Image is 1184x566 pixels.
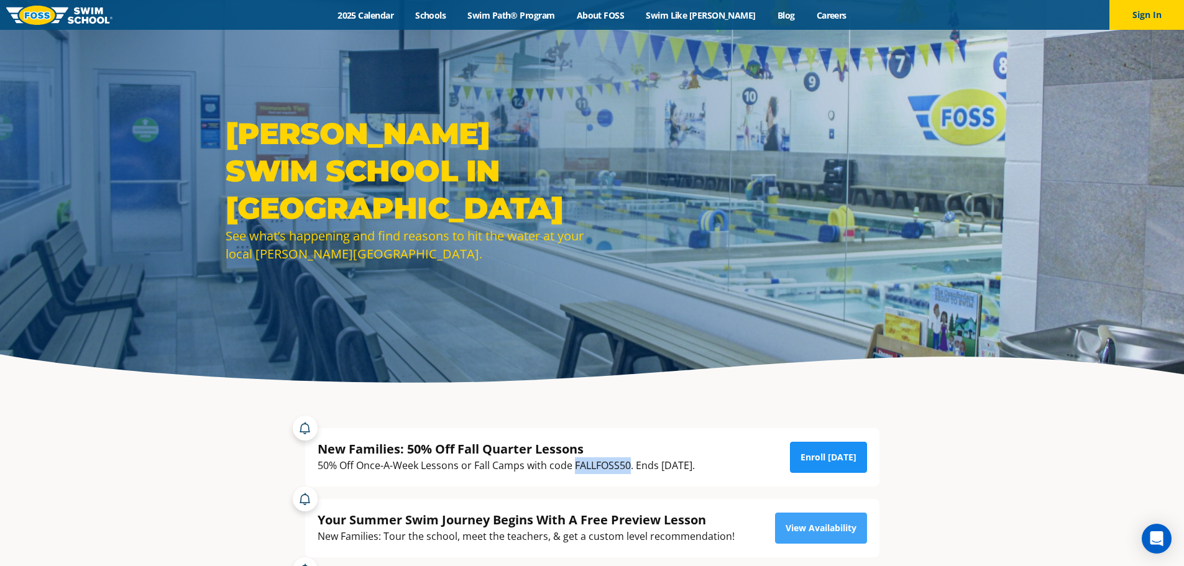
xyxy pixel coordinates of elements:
h1: [PERSON_NAME] Swim School in [GEOGRAPHIC_DATA] [226,115,586,227]
div: Open Intercom Messenger [1142,524,1172,554]
a: 2025 Calendar [327,9,405,21]
a: Enroll [DATE] [790,442,867,473]
a: About FOSS [566,9,635,21]
a: Swim Like [PERSON_NAME] [635,9,767,21]
a: Schools [405,9,457,21]
a: Blog [766,9,805,21]
a: Careers [805,9,857,21]
a: View Availability [775,513,867,544]
div: Your Summer Swim Journey Begins With A Free Preview Lesson [318,511,735,528]
img: FOSS Swim School Logo [6,6,112,25]
div: New Families: Tour the school, meet the teachers, & get a custom level recommendation! [318,528,735,545]
a: Swim Path® Program [457,9,566,21]
div: New Families: 50% Off Fall Quarter Lessons [318,440,695,457]
div: 50% Off Once-A-Week Lessons or Fall Camps with code FALLFOSS50. Ends [DATE]. [318,457,695,474]
div: See what’s happening and find reasons to hit the water at your local [PERSON_NAME][GEOGRAPHIC_DATA]. [226,227,586,263]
